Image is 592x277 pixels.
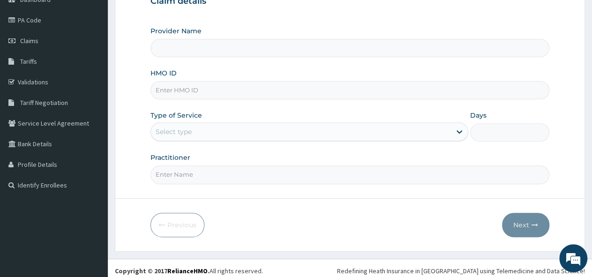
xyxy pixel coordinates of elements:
[150,165,549,184] input: Enter Name
[156,127,192,136] div: Select type
[150,111,202,120] label: Type of Service
[150,153,190,162] label: Practitioner
[115,267,210,275] strong: Copyright © 2017 .
[150,81,549,99] input: Enter HMO ID
[502,213,549,237] button: Next
[167,267,208,275] a: RelianceHMO
[150,26,202,36] label: Provider Name
[150,213,204,237] button: Previous
[150,68,177,78] label: HMO ID
[470,111,487,120] label: Days
[20,57,37,66] span: Tariffs
[337,266,585,276] div: Redefining Heath Insurance in [GEOGRAPHIC_DATA] using Telemedicine and Data Science!
[20,98,68,107] span: Tariff Negotiation
[20,37,38,45] span: Claims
